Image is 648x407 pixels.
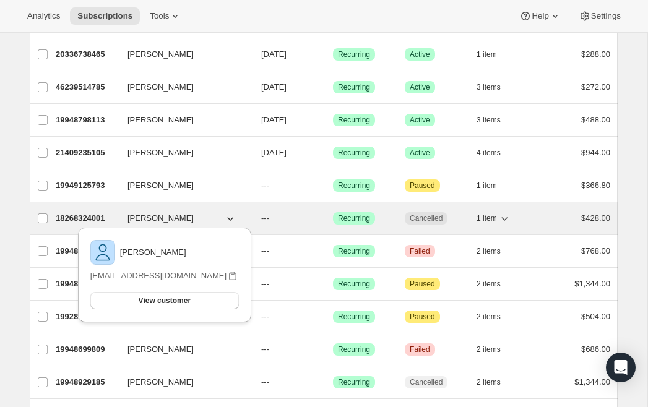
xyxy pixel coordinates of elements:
span: $488.00 [581,115,610,124]
span: Paused [410,279,435,289]
span: --- [261,213,269,223]
span: [PERSON_NAME] [127,81,194,93]
span: Recurring [338,115,370,125]
p: 19948732577 [56,278,118,290]
button: Help [512,7,568,25]
div: 19948732577[PERSON_NAME]---SuccessRecurringAttentionPaused2 items$1,344.00 [56,275,610,293]
span: Help [532,11,548,21]
button: [PERSON_NAME] [120,77,244,97]
p: 19948929185 [56,376,118,388]
span: Cancelled [410,213,443,223]
span: [DATE] [261,49,287,59]
p: 19948798113 [56,114,118,126]
button: Analytics [20,7,67,25]
div: 19949125793[PERSON_NAME]---SuccessRecurringAttentionPaused1 item$366.80 [56,177,610,194]
span: [PERSON_NAME] [127,343,194,356]
span: [DATE] [261,82,287,92]
span: Recurring [338,377,370,387]
span: Recurring [338,213,370,223]
span: [DATE] [261,115,287,124]
span: [DATE] [261,148,287,157]
p: 19948765345 [56,245,118,257]
span: Recurring [338,148,370,158]
span: $272.00 [581,82,610,92]
span: 2 items [477,345,501,354]
span: --- [261,345,269,354]
button: [PERSON_NAME] [120,208,244,228]
button: 1 item [477,46,511,63]
div: 21409235105[PERSON_NAME][DATE]SuccessRecurringSuccessActive4 items$944.00 [56,144,610,161]
img: variant image [90,240,115,265]
button: 1 item [477,177,511,194]
div: 20336738465[PERSON_NAME][DATE]SuccessRecurringSuccessActive1 item$288.00 [56,46,610,63]
button: 3 items [477,79,514,96]
div: 19948929185[PERSON_NAME]---SuccessRecurringCancelled2 items$1,344.00 [56,374,610,391]
span: Recurring [338,49,370,59]
span: View customer [139,296,191,306]
span: 1 item [477,181,497,191]
button: 2 items [477,242,514,260]
span: $686.00 [581,345,610,354]
span: $288.00 [581,49,610,59]
span: 4 items [477,148,501,158]
button: [PERSON_NAME] [120,372,244,392]
span: Active [410,49,430,59]
span: 3 items [477,115,501,125]
button: 4 items [477,144,514,161]
div: Open Intercom Messenger [606,353,636,382]
span: Subscriptions [77,11,132,21]
button: Subscriptions [70,7,140,25]
span: [PERSON_NAME] [127,147,194,159]
span: Active [410,82,430,92]
button: [PERSON_NAME] [120,176,244,195]
span: Paused [410,181,435,191]
span: Recurring [338,279,370,289]
p: [PERSON_NAME] [120,246,186,259]
span: --- [261,246,269,255]
span: Paused [410,312,435,322]
span: Tools [150,11,169,21]
span: Failed [410,246,430,256]
span: Recurring [338,345,370,354]
span: $366.80 [581,181,610,190]
span: $944.00 [581,148,610,157]
p: [EMAIL_ADDRESS][DOMAIN_NAME] [90,270,227,282]
button: 2 items [477,308,514,325]
span: [PERSON_NAME] [127,212,194,225]
div: 19928219809[PERSON_NAME]---SuccessRecurringAttentionPaused2 items$504.00 [56,308,610,325]
span: $1,344.00 [574,279,610,288]
span: [PERSON_NAME] [127,376,194,388]
span: 2 items [477,377,501,387]
button: [PERSON_NAME] [120,45,244,64]
span: --- [261,312,269,321]
span: $768.00 [581,246,610,255]
button: [PERSON_NAME] [120,110,244,130]
span: --- [261,377,269,387]
div: 19948765345[PERSON_NAME]---SuccessRecurringCriticalFailed2 items$768.00 [56,242,610,260]
p: 19949125793 [56,179,118,192]
div: 18268324001[PERSON_NAME]---SuccessRecurringCancelled1 item$428.00 [56,210,610,227]
span: $428.00 [581,213,610,223]
span: Recurring [338,82,370,92]
button: [PERSON_NAME] [120,340,244,359]
span: 1 item [477,213,497,223]
button: [PERSON_NAME] [120,143,244,163]
p: 19928219809 [56,311,118,323]
span: Settings [591,11,621,21]
span: 2 items [477,279,501,289]
div: 19948699809[PERSON_NAME]---SuccessRecurringCriticalFailed2 items$686.00 [56,341,610,358]
span: Analytics [27,11,60,21]
span: 1 item [477,49,497,59]
span: Active [410,148,430,158]
p: 46239514785 [56,81,118,93]
p: 21409235105 [56,147,118,159]
p: 20336738465 [56,48,118,61]
div: 46239514785[PERSON_NAME][DATE]SuccessRecurringSuccessActive3 items$272.00 [56,79,610,96]
span: Cancelled [410,377,443,387]
span: [PERSON_NAME] [127,48,194,61]
span: 2 items [477,246,501,256]
div: 19948798113[PERSON_NAME][DATE]SuccessRecurringSuccessActive3 items$488.00 [56,111,610,129]
button: Settings [571,7,628,25]
span: Recurring [338,312,370,322]
span: [PERSON_NAME] [127,179,194,192]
